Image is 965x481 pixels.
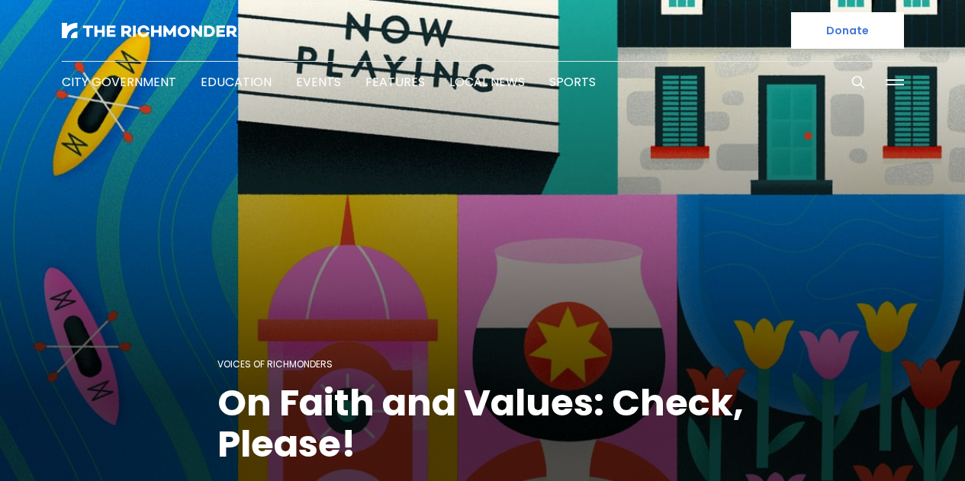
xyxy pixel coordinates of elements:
a: Local News [449,73,525,91]
button: Search this site [847,71,870,94]
iframe: portal-trigger [836,406,965,481]
a: Features [365,73,425,91]
img: The Richmonder [62,23,237,38]
a: Donate [791,12,904,49]
a: Voices of Richmonders [217,358,333,370]
a: Events [296,73,341,91]
a: Sports [549,73,596,91]
a: Education [201,73,272,91]
h1: On Faith and Values: Check, Please! [217,383,748,465]
a: City Government [62,73,176,91]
